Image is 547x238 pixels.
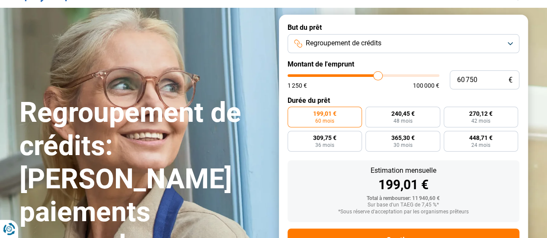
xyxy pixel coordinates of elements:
span: 30 mois [393,143,412,148]
span: Regroupement de crédits [306,38,381,48]
label: Durée du prêt [288,96,519,105]
span: 1 250 € [288,83,307,89]
button: Regroupement de crédits [288,34,519,53]
span: € [509,76,512,84]
span: 270,12 € [469,111,493,117]
span: 36 mois [315,143,334,148]
span: 60 mois [315,118,334,124]
span: 42 mois [471,118,490,124]
span: 48 mois [393,118,412,124]
span: 100 000 € [413,83,439,89]
span: 448,71 € [469,135,493,141]
label: Montant de l'emprunt [288,60,519,68]
div: *Sous réserve d'acceptation par les organismes prêteurs [294,209,512,215]
span: 199,01 € [313,111,336,117]
div: Estimation mensuelle [294,167,512,174]
div: Total à rembourser: 11 940,60 € [294,196,512,202]
label: But du prêt [288,23,519,32]
div: 199,01 € [294,178,512,191]
span: 24 mois [471,143,490,148]
span: 365,30 € [391,135,414,141]
span: 309,75 € [313,135,336,141]
div: Sur base d'un TAEG de 7,45 %* [294,202,512,208]
span: 240,45 € [391,111,414,117]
